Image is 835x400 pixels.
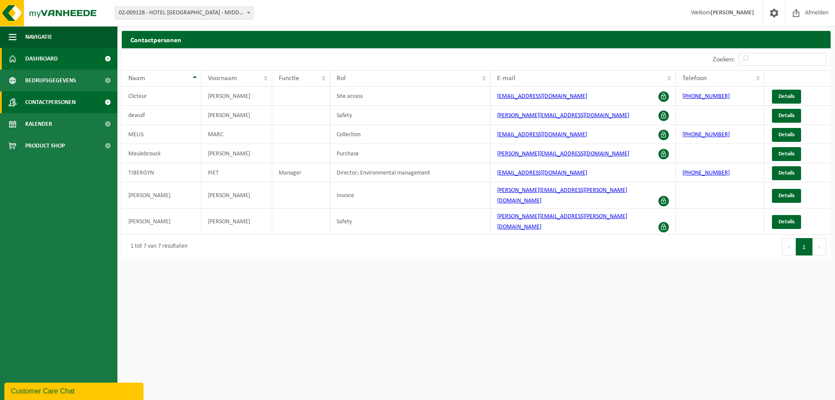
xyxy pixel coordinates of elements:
td: [PERSON_NAME] [122,182,201,208]
a: Details [772,215,801,229]
a: Details [772,147,801,161]
td: Director; Environmental management [330,163,491,182]
td: Site access [330,87,491,106]
span: Details [778,132,795,138]
span: Functie [279,75,299,82]
span: Details [778,113,795,118]
span: Product Shop [25,135,65,157]
a: [PERSON_NAME][EMAIL_ADDRESS][PERSON_NAME][DOMAIN_NAME] [497,213,627,230]
td: [PERSON_NAME] [201,144,272,163]
span: 02-009128 - HOTEL MIDDELPUNT - MIDDELKERKE [115,7,254,20]
span: Contactpersonen [25,91,76,113]
h2: Contactpersonen [122,31,831,48]
td: [PERSON_NAME] [201,87,272,106]
td: Safety [330,106,491,125]
iframe: chat widget [4,381,145,400]
td: Clicteur [122,87,201,106]
a: Details [772,109,801,123]
td: Safety [330,208,491,235]
a: [PHONE_NUMBER] [682,170,730,176]
label: Zoeken: [713,56,735,63]
span: Naam [128,75,145,82]
td: [PERSON_NAME] [201,182,272,208]
a: Details [772,166,801,180]
span: Details [778,219,795,225]
span: Telefoon [682,75,707,82]
span: Navigatie [25,26,52,48]
strong: [PERSON_NAME] [711,10,754,16]
a: [PERSON_NAME][EMAIL_ADDRESS][DOMAIN_NAME] [497,151,629,157]
span: Details [778,94,795,99]
span: E-mail [497,75,515,82]
a: [PERSON_NAME][EMAIL_ADDRESS][DOMAIN_NAME] [497,112,629,119]
td: TIBERGYN [122,163,201,182]
td: [PERSON_NAME] [201,208,272,235]
a: [EMAIL_ADDRESS][DOMAIN_NAME] [497,93,587,100]
div: 1 tot 7 van 7 resultaten [126,239,187,255]
td: Purchase [330,144,491,163]
span: Details [778,151,795,157]
span: Details [778,170,795,176]
td: [PERSON_NAME] [201,106,272,125]
a: Details [772,90,801,104]
td: Meulebrouck [122,144,201,163]
a: [PERSON_NAME][EMAIL_ADDRESS][PERSON_NAME][DOMAIN_NAME] [497,187,627,204]
a: [EMAIL_ADDRESS][DOMAIN_NAME] [497,131,587,138]
td: Invoice [330,182,491,208]
td: dewulf [122,106,201,125]
span: 02-009128 - HOTEL MIDDELPUNT - MIDDELKERKE [115,7,253,19]
a: Details [772,128,801,142]
span: Dashboard [25,48,58,70]
span: Details [778,193,795,198]
button: Previous [782,238,796,255]
span: Kalender [25,113,52,135]
td: [PERSON_NAME] [122,208,201,235]
span: Rol [337,75,346,82]
a: [PHONE_NUMBER] [682,131,730,138]
td: PIET [201,163,272,182]
span: Voornaam [208,75,237,82]
td: Collection [330,125,491,144]
a: [PHONE_NUMBER] [682,93,730,100]
td: Manager [272,163,330,182]
button: Next [813,238,826,255]
td: MELIS [122,125,201,144]
button: 1 [796,238,813,255]
td: MARC [201,125,272,144]
a: [EMAIL_ADDRESS][DOMAIN_NAME] [497,170,587,176]
span: Bedrijfsgegevens [25,70,76,91]
a: Details [772,189,801,203]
